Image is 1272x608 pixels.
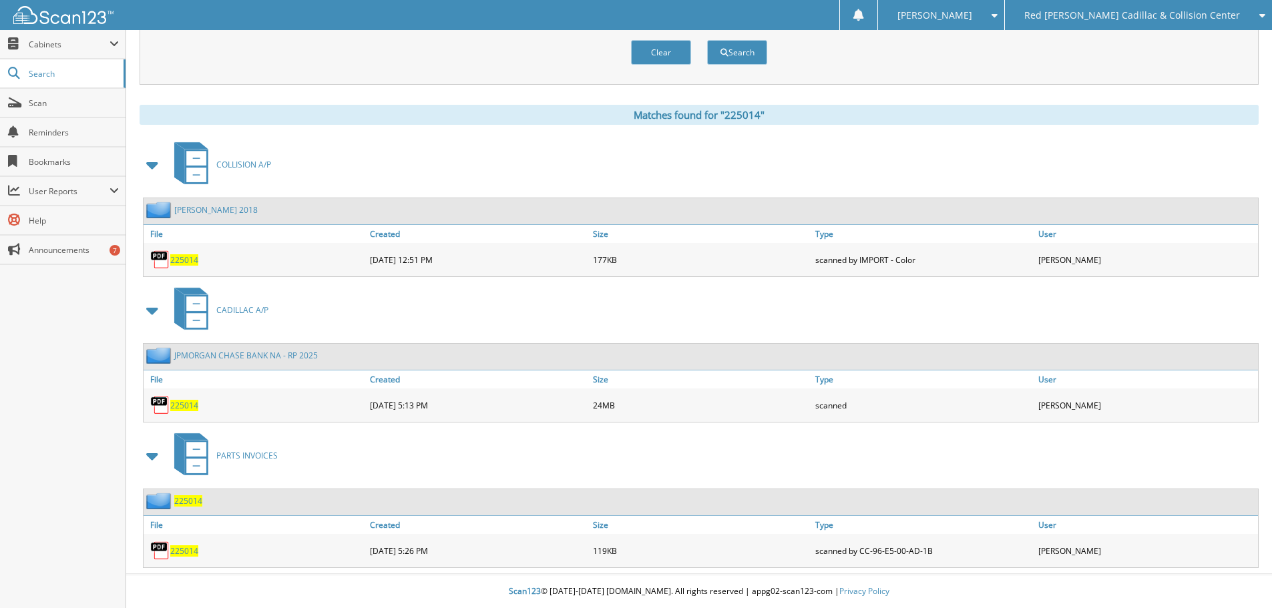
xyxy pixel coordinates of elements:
[1035,537,1258,564] div: [PERSON_NAME]
[29,39,110,50] span: Cabinets
[174,204,258,216] a: [PERSON_NAME] 2018
[367,516,590,534] a: Created
[29,156,119,168] span: Bookmarks
[590,246,813,273] div: 177KB
[29,97,119,109] span: Scan
[812,370,1035,388] a: Type
[216,159,271,170] span: COLLISION A/P
[29,244,119,256] span: Announcements
[144,516,367,534] a: File
[812,246,1035,273] div: scanned by IMPORT - Color
[166,284,268,336] a: CADILLAC A/P
[707,40,767,65] button: Search
[166,429,278,482] a: PARTS INVOICES
[126,575,1272,608] div: © [DATE]-[DATE] [DOMAIN_NAME]. All rights reserved | appg02-scan123-com |
[29,186,110,197] span: User Reports
[367,537,590,564] div: [DATE] 5:26 PM
[110,245,120,256] div: 7
[144,225,367,243] a: File
[367,225,590,243] a: Created
[170,400,198,411] a: 225014
[590,392,813,418] div: 24MB
[509,585,541,597] span: Scan123
[590,537,813,564] div: 119KB
[140,105,1259,125] div: Matches found for "225014"
[1035,392,1258,418] div: [PERSON_NAME]
[150,541,170,561] img: PDF.png
[146,202,174,218] img: folder2.png
[631,40,691,65] button: Clear
[1024,11,1240,19] span: Red [PERSON_NAME] Cadillac & Collision Center
[1035,225,1258,243] a: User
[150,250,170,270] img: PDF.png
[812,392,1035,418] div: scanned
[216,450,278,461] span: PARTS INVOICES
[144,370,367,388] a: File
[174,350,318,361] a: JPMORGAN CHASE BANK NA - RP 2025
[812,225,1035,243] a: Type
[590,225,813,243] a: Size
[590,516,813,534] a: Size
[839,585,889,597] a: Privacy Policy
[146,493,174,509] img: folder2.png
[367,392,590,418] div: [DATE] 5:13 PM
[590,370,813,388] a: Size
[174,495,202,507] a: 225014
[812,516,1035,534] a: Type
[367,370,590,388] a: Created
[170,254,198,266] a: 225014
[170,545,198,557] a: 225014
[13,6,114,24] img: scan123-logo-white.svg
[146,347,174,364] img: folder2.png
[29,215,119,226] span: Help
[812,537,1035,564] div: scanned by CC-96-E5-00-AD-1B
[1035,246,1258,273] div: [PERSON_NAME]
[1035,516,1258,534] a: User
[150,395,170,415] img: PDF.png
[367,246,590,273] div: [DATE] 12:51 PM
[29,127,119,138] span: Reminders
[897,11,972,19] span: [PERSON_NAME]
[1205,544,1272,608] iframe: Chat Widget
[1035,370,1258,388] a: User
[166,138,271,191] a: COLLISION A/P
[29,68,117,79] span: Search
[216,304,268,316] span: CADILLAC A/P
